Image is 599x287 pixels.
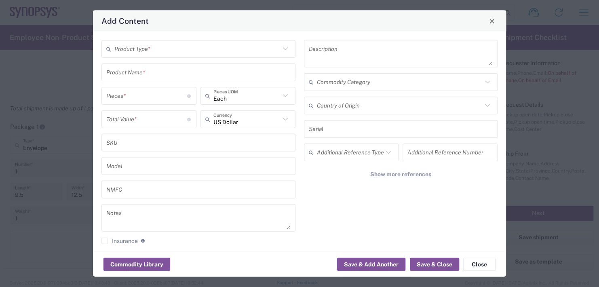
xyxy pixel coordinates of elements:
button: Close [486,15,498,27]
label: Insurance [101,238,138,244]
button: Commodity Library [103,258,170,271]
h4: Add Content [101,15,149,27]
button: Save & Close [410,258,459,271]
button: Save & Add Another [337,258,405,271]
button: Close [463,258,496,271]
span: Show more references [370,171,431,178]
